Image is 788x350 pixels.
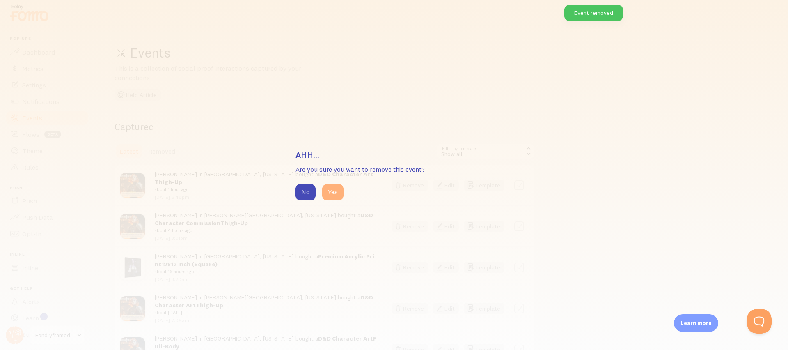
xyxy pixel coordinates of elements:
[674,314,718,332] div: Learn more
[564,5,623,21] div: Event removed
[747,309,772,334] iframe: Help Scout Beacon - Open
[295,165,492,174] p: Are you sure you want to remove this event?
[295,184,316,200] button: No
[295,150,492,160] h3: Ahh...
[322,184,344,200] button: Yes
[680,319,712,327] p: Learn more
